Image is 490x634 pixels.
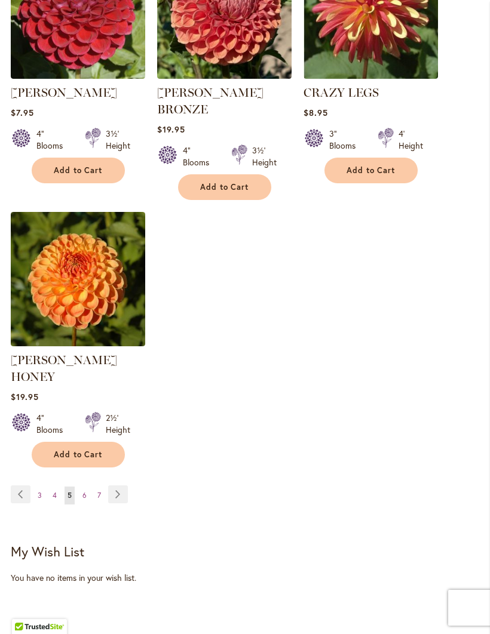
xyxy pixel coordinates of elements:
span: 3 [38,491,42,500]
div: 2½' Height [106,412,130,436]
iframe: Launch Accessibility Center [9,592,42,625]
div: 4" Blooms [36,412,71,436]
span: $19.95 [11,391,39,402]
span: 4 [53,491,57,500]
div: 3" Blooms [329,128,363,152]
span: Add to Cart [200,182,249,192]
button: Add to Cart [324,158,418,183]
span: Add to Cart [54,450,103,460]
div: You have no items in your wish list. [11,572,479,584]
strong: My Wish List [11,543,84,560]
span: Add to Cart [54,165,103,176]
div: 4' Height [399,128,423,152]
a: [PERSON_NAME] HONEY [11,353,117,384]
div: 3½' Height [252,144,277,168]
a: CRAZY LEGS [304,85,379,100]
span: 6 [82,491,87,500]
button: Add to Cart [178,174,271,200]
span: Add to Cart [347,165,396,176]
a: 4 [50,487,60,504]
button: Add to Cart [32,158,125,183]
a: 6 [79,487,90,504]
a: 7 [94,487,104,504]
a: CRAZY LEGS [304,70,438,81]
div: 3½' Height [106,128,130,152]
a: 3 [35,487,45,504]
span: 7 [97,491,101,500]
img: CRICHTON HONEY [11,212,145,346]
a: CORNEL BRONZE [157,70,292,81]
div: 4" Blooms [183,144,217,168]
div: 4" Blooms [36,128,71,152]
button: Add to Cart [32,442,125,467]
a: CORNEL [11,70,145,81]
span: 5 [68,491,72,500]
a: [PERSON_NAME] [11,85,117,100]
span: $8.95 [304,107,328,118]
span: $19.95 [157,124,185,135]
a: [PERSON_NAME] BRONZE [157,85,264,116]
a: CRICHTON HONEY [11,337,145,349]
span: $7.95 [11,107,34,118]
